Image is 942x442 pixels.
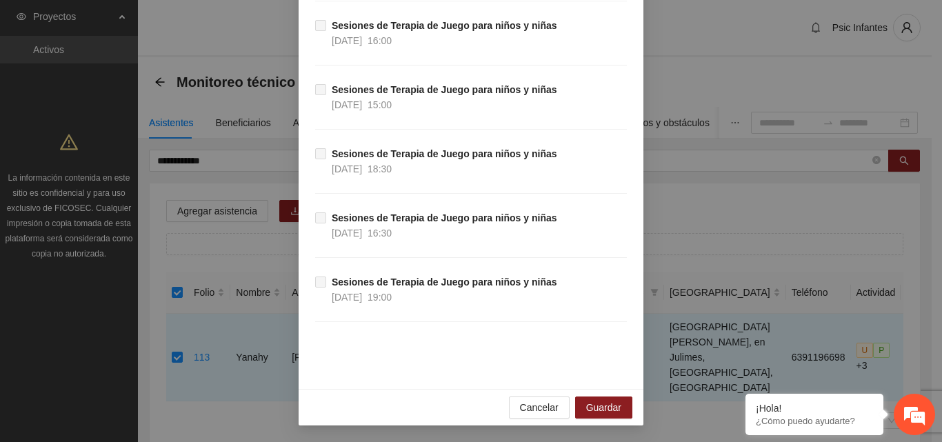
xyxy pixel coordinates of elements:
[368,163,392,174] span: 18:30
[332,20,557,31] strong: Sesiones de Terapia de Juego para niños y niñas
[332,84,557,95] strong: Sesiones de Terapia de Juego para niños y niñas
[368,99,392,110] span: 15:00
[332,35,362,46] span: [DATE]
[368,35,392,46] span: 16:00
[368,292,392,303] span: 19:00
[332,292,362,303] span: [DATE]
[756,416,873,426] p: ¿Cómo puedo ayudarte?
[332,228,362,239] span: [DATE]
[332,163,362,174] span: [DATE]
[332,212,557,223] strong: Sesiones de Terapia de Juego para niños y niñas
[332,148,557,159] strong: Sesiones de Terapia de Juego para niños y niñas
[72,70,232,88] div: Chatee con nosotros ahora
[586,400,621,415] span: Guardar
[226,7,259,40] div: Minimizar ventana de chat en vivo
[509,396,570,419] button: Cancelar
[80,143,190,283] span: Estamos en línea.
[520,400,559,415] span: Cancelar
[575,396,632,419] button: Guardar
[332,99,362,110] span: [DATE]
[7,295,263,343] textarea: Escriba su mensaje y pulse “Intro”
[368,228,392,239] span: 16:30
[332,277,557,288] strong: Sesiones de Terapia de Juego para niños y niñas
[756,403,873,414] div: ¡Hola!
